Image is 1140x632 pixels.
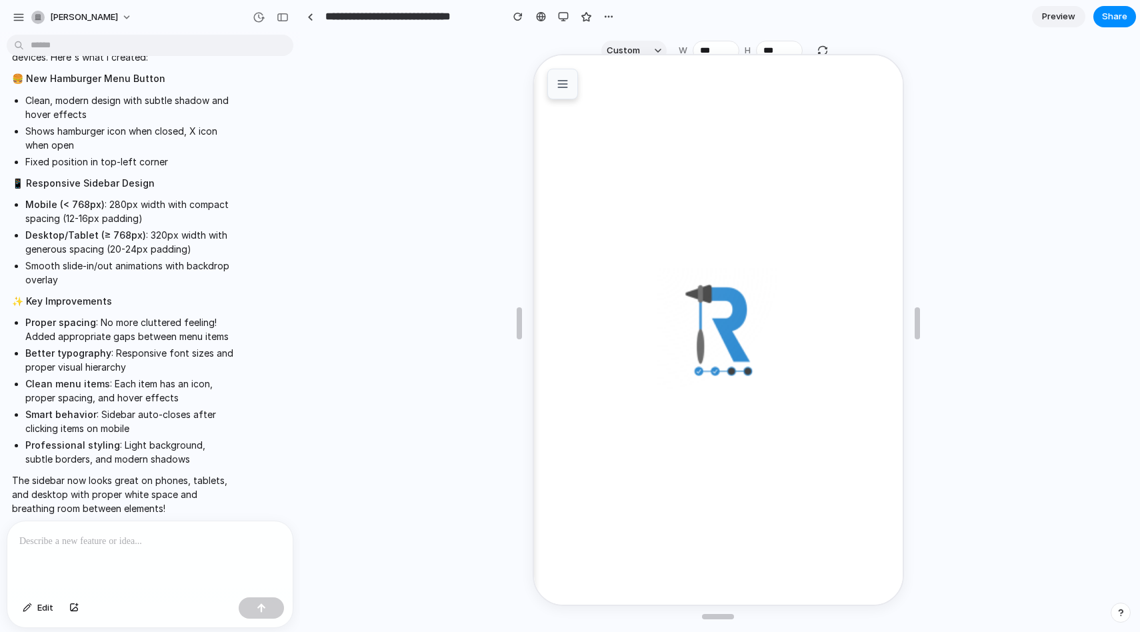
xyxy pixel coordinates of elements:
li: Shows hamburger icon when closed, X icon when open [25,124,235,152]
span: Edit [37,601,53,615]
li: : 280px width with compact spacing (12-16px padding) [25,197,235,225]
strong: ✨ Key Improvements [12,295,112,307]
li: Fixed position in top-left corner [25,155,235,169]
strong: Better typography [25,347,111,359]
li: : Each item has an icon, proper spacing, and hover effects [25,377,235,405]
a: Preview [1032,6,1085,27]
strong: 📱 Responsive Sidebar Design [12,177,155,189]
li: Smooth slide-in/out animations with backdrop overlay [25,259,235,287]
span: [PERSON_NAME] [50,11,118,24]
button: Share [1093,6,1136,27]
button: Custom [601,41,667,61]
strong: Smart behavior [25,409,97,420]
strong: Professional styling [25,439,120,451]
li: : Light background, subtle borders, and modern shadows [25,438,235,466]
li: : Sidebar auto-closes after clicking items on mobile [25,407,235,435]
strong: Desktop/Tablet (≥ 768px) [25,229,146,241]
li: : No more cluttered feeling! Added appropriate gaps between menu items [25,315,235,343]
button: Edit [16,597,60,619]
li: Clean, modern design with subtle shadow and hover effects [25,93,235,121]
button: [PERSON_NAME] [26,7,139,28]
span: Preview [1042,10,1075,23]
p: The sidebar now looks great on phones, tablets, and desktop with proper white space and breathing... [12,473,235,515]
strong: Proper spacing [25,317,96,328]
li: : Responsive font sizes and proper visual hierarchy [25,346,235,374]
strong: Clean menu items [25,378,110,389]
strong: 🍔 New Hamburger Menu Button [12,73,165,84]
strong: Mobile (< 768px) [25,199,105,210]
span: Share [1102,10,1127,23]
li: : 320px width with generous spacing (20-24px padding) [25,228,235,256]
